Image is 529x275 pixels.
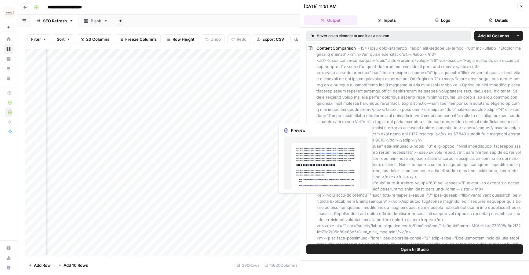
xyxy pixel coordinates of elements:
[53,34,74,44] button: Sort
[34,262,51,268] span: Add Row
[262,36,284,42] span: Export CSV
[91,18,101,24] div: Blank
[4,5,13,20] button: Workspace: Carta
[253,34,288,44] button: Export CSV
[316,46,356,51] span: Content Comparison
[4,54,13,64] a: Insights
[116,34,161,44] button: Freeze Columns
[234,260,262,270] div: 290 Rows
[474,31,513,41] button: Add All Columns
[54,260,92,270] button: Add 10 Rows
[360,15,413,25] button: Inputs
[173,36,195,42] span: Row Height
[210,36,221,42] span: Undo
[4,34,13,44] a: Home
[237,36,246,42] span: Redo
[27,34,50,44] button: Filter
[262,260,300,270] div: 19/20 Columns
[125,36,157,42] span: Freeze Columns
[227,34,250,44] button: Redo
[4,73,13,83] a: Your Data
[77,34,113,44] button: 20 Columns
[416,15,469,25] button: Logs
[163,34,199,44] button: Row Height
[472,15,525,25] button: Details
[4,243,13,253] a: Settings
[31,15,79,27] a: SEO Refresh
[4,263,13,273] button: Help + Support
[79,15,113,27] a: Blank
[4,64,13,73] a: Opportunities
[31,36,41,42] span: Filter
[4,253,13,263] a: Usage
[304,15,357,25] button: Output
[201,34,225,44] button: Undo
[4,44,13,54] a: Browse
[401,246,429,252] span: Open In Studio
[304,3,337,9] div: [DATE] 11:51 AM
[25,260,54,270] button: Add Row
[311,33,428,39] div: Hover on an element to add it as a column
[57,36,65,42] span: Sort
[306,244,523,254] button: Open In Studio
[43,18,67,24] div: SEO Refresh
[86,36,109,42] span: 20 Columns
[4,7,15,18] img: Carta Logo
[478,33,509,39] span: Add All Columns
[64,262,88,268] span: Add 10 Rows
